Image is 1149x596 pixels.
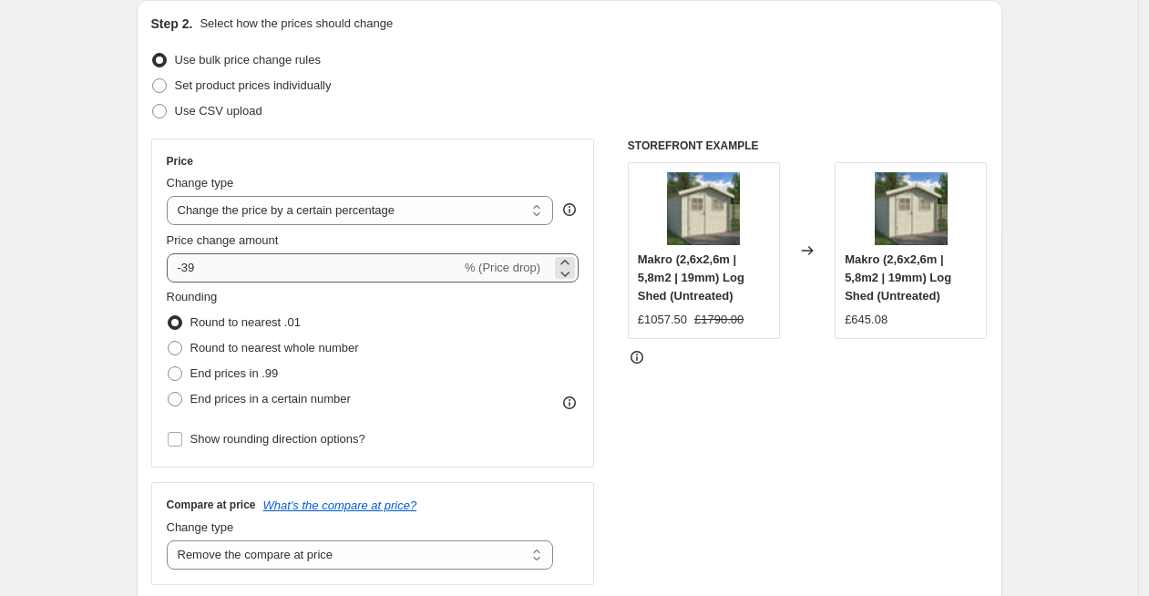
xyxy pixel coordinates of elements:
span: Use bulk price change rules [175,53,321,67]
button: What's the compare at price? [263,498,417,512]
img: Makro_19-2_BAO_Natural_wb_80x.jpg [667,172,740,245]
span: Use CSV upload [175,104,262,118]
div: £1057.50 [638,311,687,329]
span: Price change amount [167,233,279,247]
span: Round to nearest whole number [190,341,359,355]
h3: Price [167,154,193,169]
h6: STOREFRONT EXAMPLE [628,139,988,153]
h3: Compare at price [167,498,256,512]
div: help [560,200,579,219]
div: £645.08 [845,311,887,329]
h2: Step 2. [151,15,193,33]
span: Set product prices individually [175,78,332,92]
p: Select how the prices should change [200,15,393,33]
span: Makro (2,6x2,6m | 5,8m2 | 19mm) Log Shed (Untreated) [638,252,744,303]
span: End prices in a certain number [190,392,351,406]
input: -15 [167,253,461,283]
span: Rounding [167,290,218,303]
img: Makro_19-2_BAO_Natural_wb_80x.jpg [875,172,948,245]
span: % (Price drop) [465,261,540,274]
strike: £1790.00 [694,311,744,329]
span: Change type [167,520,234,534]
span: End prices in .99 [190,366,279,380]
span: Makro (2,6x2,6m | 5,8m2 | 19mm) Log Shed (Untreated) [845,252,951,303]
span: Round to nearest .01 [190,315,301,329]
span: Show rounding direction options? [190,432,365,446]
span: Change type [167,176,234,190]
